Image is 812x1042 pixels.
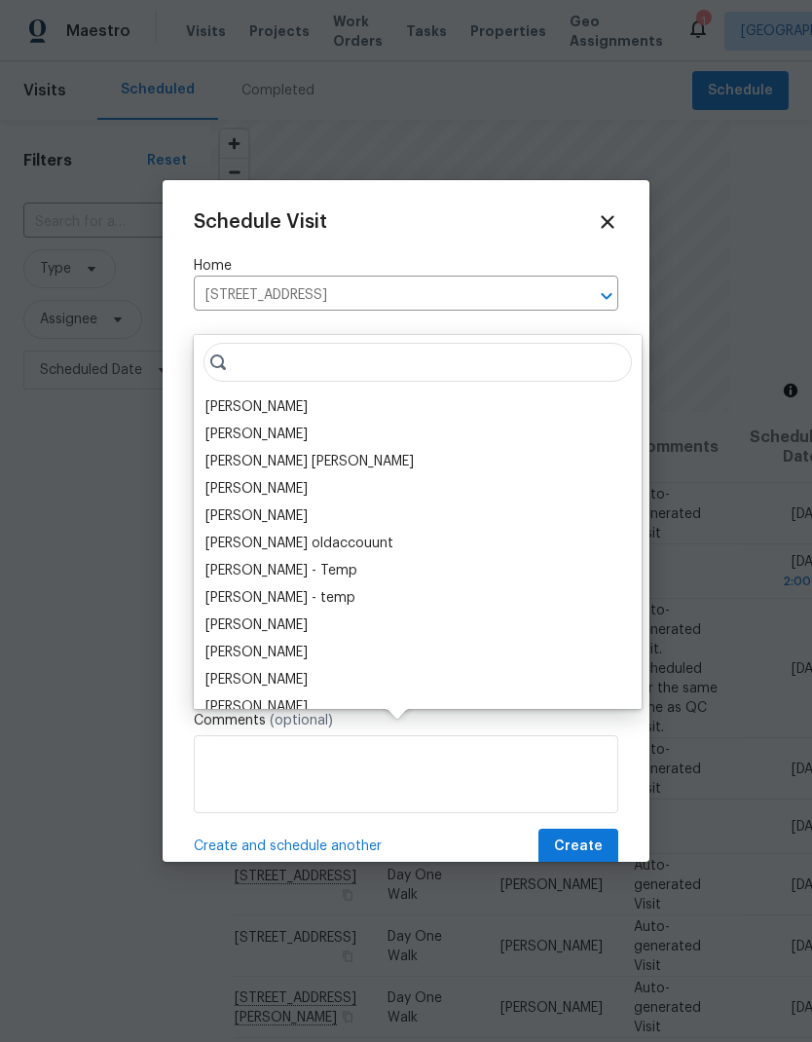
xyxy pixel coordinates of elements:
div: [PERSON_NAME] [205,615,308,635]
label: Home [194,256,618,276]
div: [PERSON_NAME] - temp [205,588,355,608]
div: [PERSON_NAME] - Temp [205,561,357,580]
button: Create [538,829,618,865]
span: (optional) [270,714,333,727]
div: [PERSON_NAME] [205,697,308,717]
div: [PERSON_NAME] oldaccouunt [205,534,393,553]
input: Enter in an address [194,280,564,311]
div: [PERSON_NAME] [205,397,308,417]
div: [PERSON_NAME] [205,670,308,689]
div: [PERSON_NAME] [205,643,308,662]
span: Create [554,835,603,859]
span: Create and schedule another [194,837,382,856]
div: [PERSON_NAME] [205,425,308,444]
div: [PERSON_NAME] [205,479,308,499]
div: [PERSON_NAME] [205,506,308,526]
div: [PERSON_NAME] [PERSON_NAME] [205,452,414,471]
span: Close [597,211,618,233]
label: Comments [194,711,618,730]
span: Schedule Visit [194,212,327,232]
button: Open [593,282,620,310]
